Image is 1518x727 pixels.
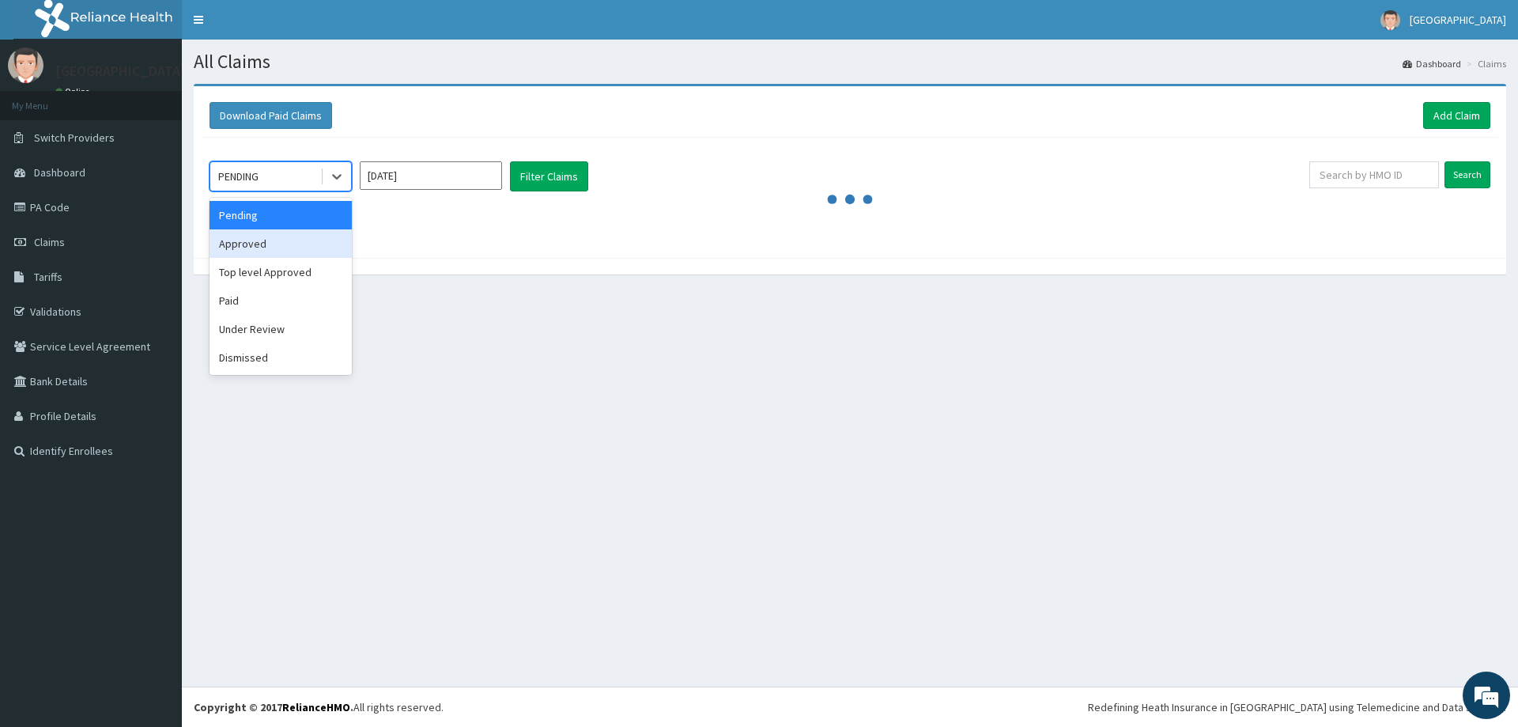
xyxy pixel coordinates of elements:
[194,700,353,714] strong: Copyright © 2017 .
[34,270,62,284] span: Tariffs
[1088,699,1506,715] div: Redefining Heath Insurance in [GEOGRAPHIC_DATA] using Telemedicine and Data Science!
[510,161,588,191] button: Filter Claims
[210,102,332,129] button: Download Paid Claims
[218,168,259,184] div: PENDING
[34,165,85,180] span: Dashboard
[92,199,218,359] span: We're online!
[282,700,350,714] a: RelianceHMO
[826,176,874,223] svg: audio-loading
[210,286,352,315] div: Paid
[8,432,301,487] textarea: Type your message and hit 'Enter'
[259,8,297,46] div: Minimize live chat window
[1463,57,1506,70] li: Claims
[8,47,43,83] img: User Image
[210,229,352,258] div: Approved
[29,79,64,119] img: d_794563401_company_1708531726252_794563401
[182,687,1518,727] footer: All rights reserved.
[34,131,115,145] span: Switch Providers
[210,201,352,229] div: Pending
[194,51,1506,72] h1: All Claims
[1410,13,1506,27] span: [GEOGRAPHIC_DATA]
[1444,161,1490,188] input: Search
[55,86,93,97] a: Online
[360,161,502,190] input: Select Month and Year
[210,258,352,286] div: Top level Approved
[210,343,352,372] div: Dismissed
[210,315,352,343] div: Under Review
[1309,161,1439,188] input: Search by HMO ID
[1380,10,1400,30] img: User Image
[34,235,65,249] span: Claims
[55,64,186,78] p: [GEOGRAPHIC_DATA]
[1423,102,1490,129] a: Add Claim
[1403,57,1461,70] a: Dashboard
[82,89,266,109] div: Chat with us now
